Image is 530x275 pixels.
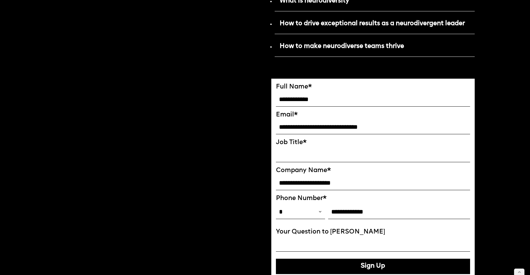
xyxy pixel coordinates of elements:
label: Company Name [276,167,470,175]
label: Your Question to [PERSON_NAME] [276,228,470,236]
button: Sign Up [276,259,470,274]
label: Email [276,111,470,119]
label: Phone Number [276,195,470,202]
label: Full Name [276,83,470,91]
label: Job Title [276,139,470,147]
strong: How to drive exceptional results as a neurodivergent leader [280,20,465,27]
strong: How to make neurodiverse teams thrive [280,43,404,49]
